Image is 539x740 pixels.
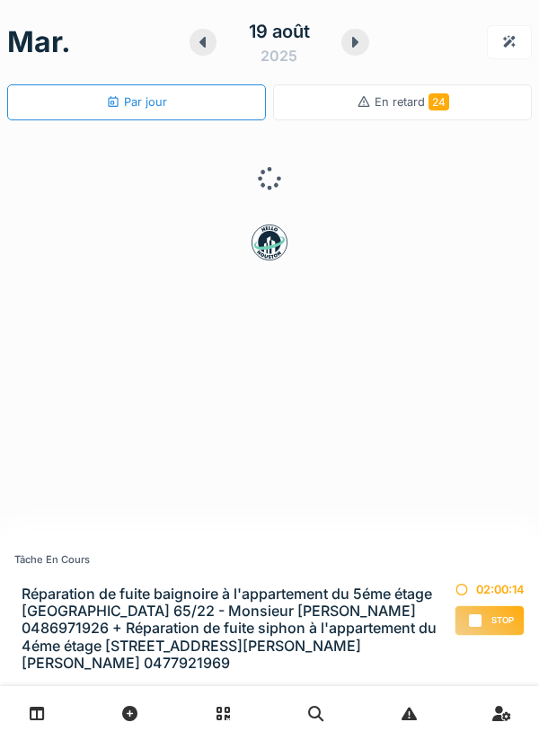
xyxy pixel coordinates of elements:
[249,18,310,45] div: 19 août
[14,552,455,568] div: Tâche en cours
[455,581,525,598] div: 02:00:14
[252,225,287,260] img: badge-BVDL4wpA.svg
[7,25,71,59] h1: mar.
[375,95,449,109] span: En retard
[106,93,167,110] div: Par jour
[22,586,455,672] h3: Réparation de fuite baignoire à l'appartement du 5éme étage [GEOGRAPHIC_DATA] 65/22 - Monsieur [P...
[429,93,449,110] span: 24
[261,45,297,66] div: 2025
[491,614,514,627] span: Stop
